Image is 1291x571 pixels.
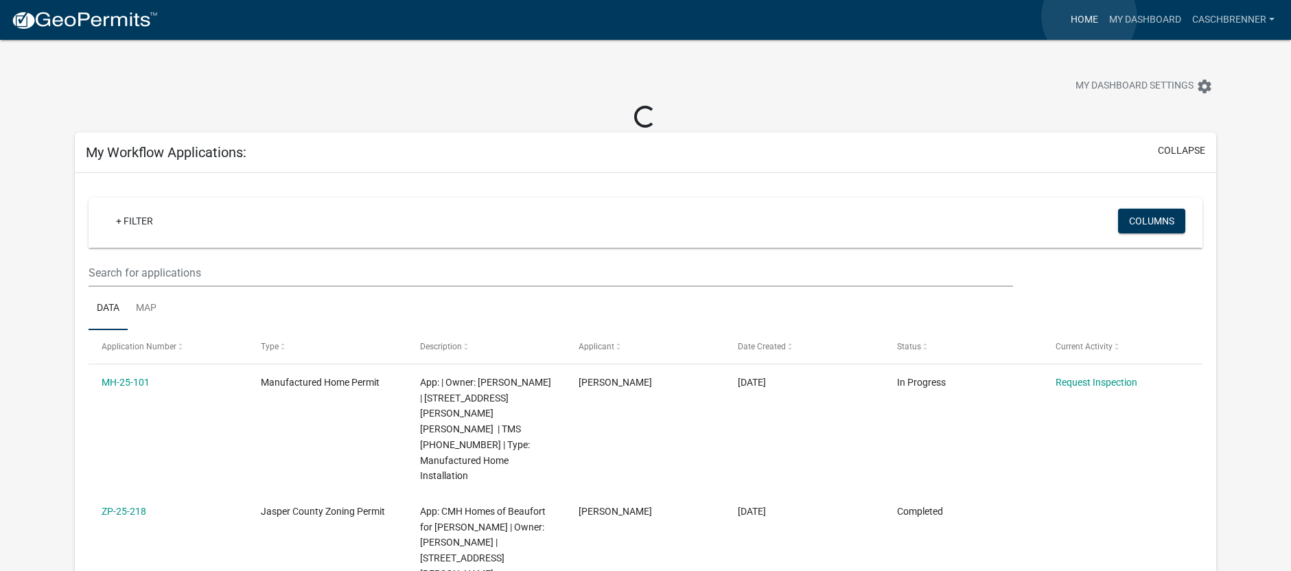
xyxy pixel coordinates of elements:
[102,342,176,351] span: Application Number
[738,377,766,388] span: 08/13/2025
[897,342,921,351] span: Status
[566,330,725,363] datatable-header-cell: Applicant
[738,342,786,351] span: Date Created
[261,342,279,351] span: Type
[89,287,128,331] a: Data
[102,377,150,388] a: MH-25-101
[579,377,652,388] span: Chelsea Aschbrenner
[248,330,407,363] datatable-header-cell: Type
[261,506,385,517] span: Jasper County Zoning Permit
[725,330,884,363] datatable-header-cell: Date Created
[1075,78,1194,95] span: My Dashboard Settings
[579,342,614,351] span: Applicant
[884,330,1043,363] datatable-header-cell: Status
[105,209,164,233] a: + Filter
[102,506,146,517] a: ZP-25-218
[1065,7,1104,33] a: Home
[1056,342,1113,351] span: Current Activity
[897,506,943,517] span: Completed
[406,330,566,363] datatable-header-cell: Description
[89,330,248,363] datatable-header-cell: Application Number
[1104,7,1187,33] a: My Dashboard
[1056,377,1137,388] a: Request Inspection
[738,506,766,517] span: 08/13/2025
[420,342,462,351] span: Description
[128,287,165,331] a: Map
[1118,209,1185,233] button: Columns
[1065,73,1224,100] button: My Dashboard Settingssettings
[1043,330,1202,363] datatable-header-cell: Current Activity
[1196,78,1213,95] i: settings
[1187,7,1280,33] a: caschbrenner
[86,144,246,161] h5: My Workflow Applications:
[897,377,946,388] span: In Progress
[261,377,380,388] span: Manufactured Home Permit
[1158,143,1205,158] button: collapse
[89,259,1013,287] input: Search for applications
[579,506,652,517] span: Chelsea Aschbrenner
[420,377,551,482] span: App: | Owner: DURAN SCARLET | 241 Dunham Williams Road | TMS 040-00-02-141 | Type: Manufactured H...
